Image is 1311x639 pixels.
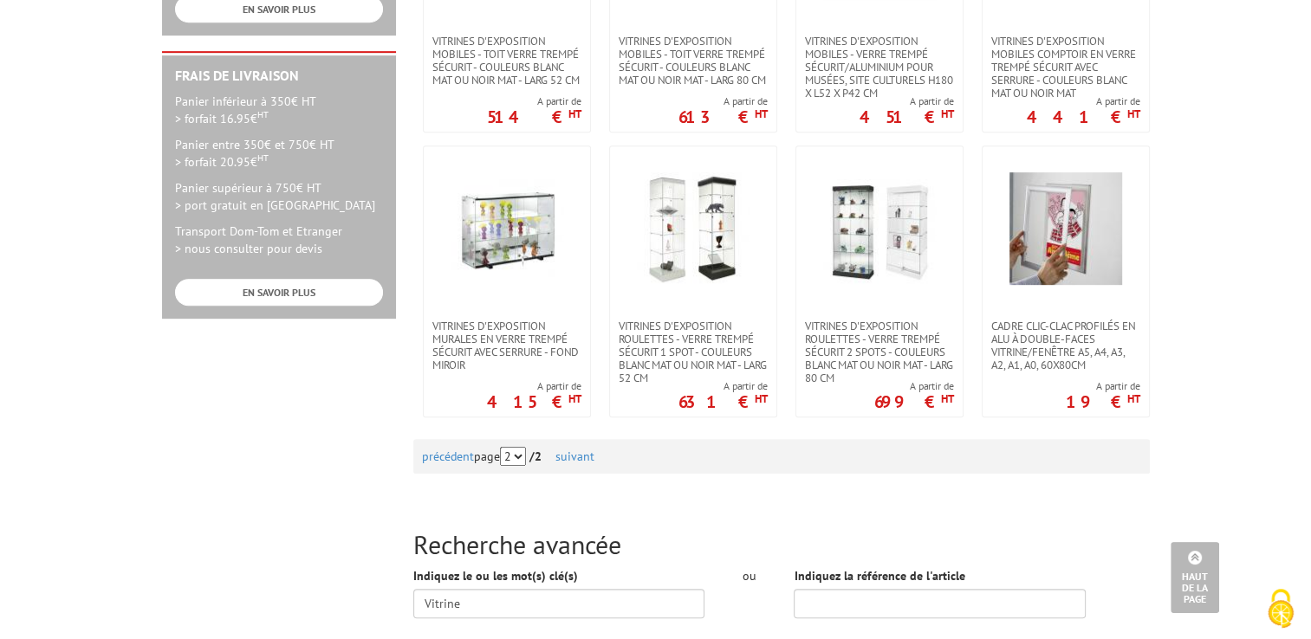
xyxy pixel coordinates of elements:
button: Cookies (fenêtre modale) [1250,580,1311,639]
a: EN SAVOIR PLUS [175,279,383,306]
h2: Frais de Livraison [175,68,383,84]
sup: HT [568,391,581,406]
sup: HT [1127,391,1140,406]
img: Cookies (fenêtre modale) [1259,587,1302,630]
a: Vitrines d'exposition murales en verre trempé sécurit avec serrure - fond miroir [424,319,590,371]
sup: HT [941,391,954,406]
span: Cadre clic-clac profilés en alu à double-faces Vitrine/fenêtre A5, A4, A3, A2, A1, A0, 60x80cm [991,319,1140,371]
span: > forfait 20.95€ [175,154,269,170]
span: A partir de [678,94,768,108]
img: Vitrines d'exposition murales en verre trempé sécurit avec serrure - fond miroir [451,172,563,285]
label: Indiquez la référence de l'article [794,567,964,584]
p: 613 € [678,112,768,122]
span: Vitrines d'exposition mobiles - toit verre trempé sécurit - couleurs blanc mat ou noir mat - larg... [432,35,581,87]
p: 514 € [487,112,581,122]
sup: HT [941,106,954,121]
sup: HT [755,391,768,406]
p: 19 € [1066,397,1140,407]
sup: HT [1127,106,1140,121]
span: Vitrines d'exposition mobiles - toit verre trempé sécurit - couleurs blanc mat ou noir mat - larg... [619,35,768,87]
a: Vitrines d'exposition mobiles - toit verre trempé sécurit - couleurs blanc mat ou noir mat - larg... [424,35,590,87]
span: A partir de [860,94,954,108]
span: Vitrines d'exposition roulettes - verre trempé sécurit 2 spots - couleurs blanc mat ou noir mat -... [805,319,954,384]
img: Vitrines d'exposition roulettes - verre trempé sécurit 2 spots - couleurs blanc mat ou noir mat -... [823,172,936,285]
span: A partir de [1066,379,1140,393]
a: Vitrines d'exposition mobiles - verre trempé sécurit/aluminium pour musées, site culturels H180 X... [796,35,963,100]
p: 699 € [874,397,954,407]
span: A partir de [487,379,581,393]
p: Transport Dom-Tom et Etranger [175,223,383,257]
a: Vitrines d'exposition roulettes - verre trempé sécurit 1 spot - couleurs blanc mat ou noir mat - ... [610,319,776,384]
a: Haut de la page [1171,542,1219,613]
span: > nous consulter pour devis [175,241,322,256]
p: Panier inférieur à 350€ HT [175,93,383,127]
span: Vitrines d'exposition mobiles - verre trempé sécurit/aluminium pour musées, site culturels H180 X... [805,35,954,100]
a: Vitrines d'exposition mobiles comptoir en verre trempé sécurit avec serrure - couleurs blanc mat ... [983,35,1149,100]
span: > forfait 16.95€ [175,111,269,126]
span: 2 [535,449,542,464]
a: suivant [555,449,594,464]
p: Panier supérieur à 750€ HT [175,179,383,214]
a: Vitrines d'exposition roulettes - verre trempé sécurit 2 spots - couleurs blanc mat ou noir mat -... [796,319,963,384]
div: ou [730,567,768,584]
span: A partir de [678,379,768,393]
sup: HT [257,152,269,164]
span: A partir de [874,379,954,393]
p: 451 € [860,112,954,122]
sup: HT [755,106,768,121]
h2: Recherche avancée [413,530,1150,558]
span: A partir de [487,94,581,108]
div: page [422,439,1141,474]
span: A partir de [1027,94,1140,108]
a: précédent [422,449,474,464]
sup: HT [568,106,581,121]
label: Indiquez le ou les mot(s) clé(s) [413,567,578,584]
p: 415 € [487,397,581,407]
sup: HT [257,108,269,120]
img: Cadre clic-clac profilés en alu à double-faces Vitrine/fenêtre A5, A4, A3, A2, A1, A0, 60x80cm [1009,172,1122,285]
img: Vitrines d'exposition roulettes - verre trempé sécurit 1 spot - couleurs blanc mat ou noir mat - ... [637,172,750,285]
strong: / [529,449,552,464]
span: Vitrines d'exposition mobiles comptoir en verre trempé sécurit avec serrure - couleurs blanc mat ... [991,35,1140,100]
p: 441 € [1027,112,1140,122]
span: > port gratuit en [GEOGRAPHIC_DATA] [175,197,375,213]
span: Vitrines d'exposition roulettes - verre trempé sécurit 1 spot - couleurs blanc mat ou noir mat - ... [619,319,768,384]
p: 631 € [678,397,768,407]
a: Vitrines d'exposition mobiles - toit verre trempé sécurit - couleurs blanc mat ou noir mat - larg... [610,35,776,87]
a: Cadre clic-clac profilés en alu à double-faces Vitrine/fenêtre A5, A4, A3, A2, A1, A0, 60x80cm [983,319,1149,371]
p: Panier entre 350€ et 750€ HT [175,136,383,171]
span: Vitrines d'exposition murales en verre trempé sécurit avec serrure - fond miroir [432,319,581,371]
